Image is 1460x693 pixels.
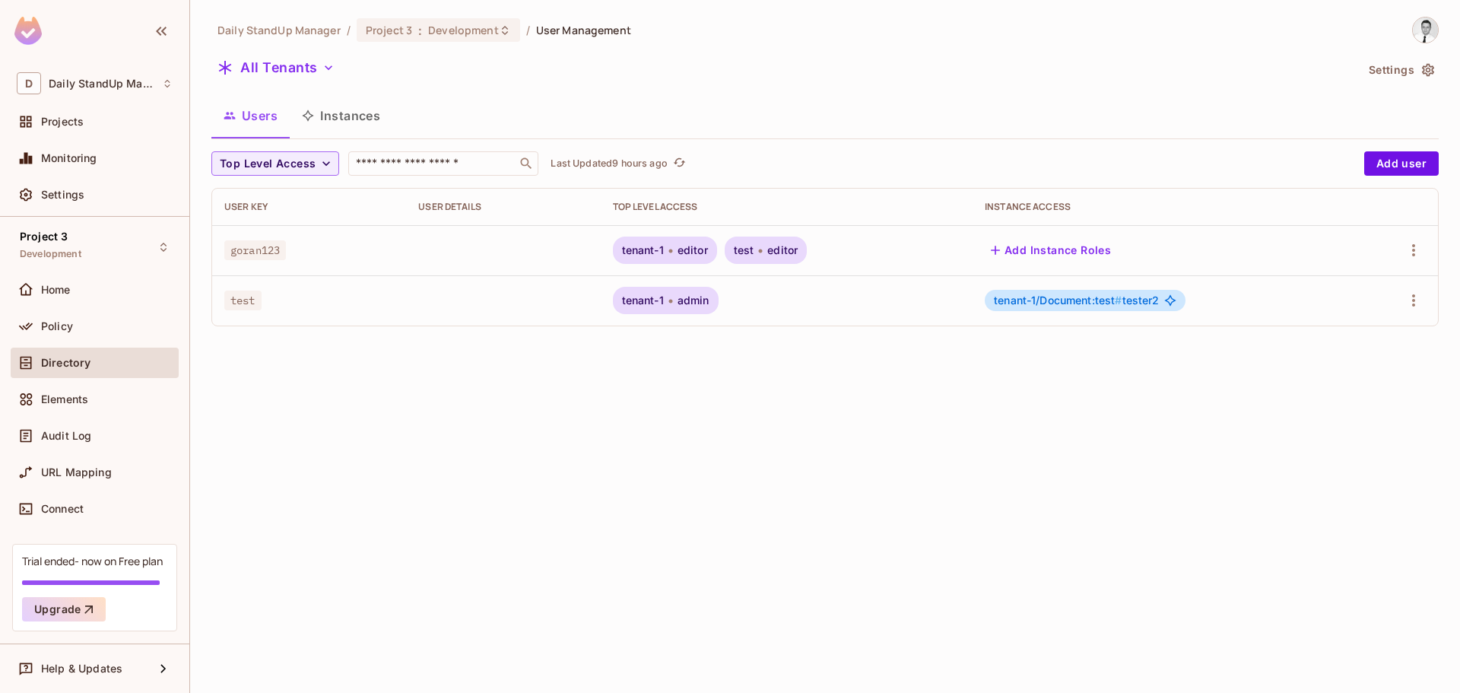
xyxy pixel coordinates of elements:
[211,151,339,176] button: Top Level Access
[217,23,341,37] span: the active workspace
[20,248,81,260] span: Development
[1364,151,1439,176] button: Add user
[536,23,631,37] span: User Management
[985,238,1117,262] button: Add Instance Roles
[1363,58,1439,82] button: Settings
[41,430,91,442] span: Audit Log
[14,17,42,45] img: SReyMgAAAABJRU5ErkJggg==
[678,294,709,307] span: admin
[526,23,530,37] li: /
[41,503,84,515] span: Connect
[224,240,286,260] span: goran123
[671,154,689,173] button: refresh
[366,23,412,37] span: Project 3
[17,72,41,94] span: D
[994,294,1160,307] span: tester2
[994,294,1122,307] span: tenant-1/Document:test
[224,291,262,310] span: test
[673,156,686,171] span: refresh
[678,244,708,256] span: editor
[734,244,754,256] span: test
[1413,17,1438,43] img: Goran Jovanovic
[622,244,664,256] span: tenant-1
[41,116,84,128] span: Projects
[41,393,88,405] span: Elements
[22,597,106,621] button: Upgrade
[41,284,71,296] span: Home
[417,24,423,37] span: :
[551,157,667,170] p: Last Updated 9 hours ago
[41,466,112,478] span: URL Mapping
[613,201,961,213] div: Top Level Access
[211,97,290,135] button: Users
[767,244,798,256] span: editor
[20,230,68,243] span: Project 3
[220,154,316,173] span: Top Level Access
[668,154,689,173] span: Click to refresh data
[985,201,1343,213] div: Instance Access
[290,97,392,135] button: Instances
[49,78,154,90] span: Workspace: Daily StandUp Manager
[428,23,498,37] span: Development
[418,201,588,213] div: User Details
[41,663,122,675] span: Help & Updates
[211,56,341,80] button: All Tenants
[41,320,73,332] span: Policy
[41,357,90,369] span: Directory
[41,189,84,201] span: Settings
[347,23,351,37] li: /
[1115,294,1122,307] span: #
[622,294,664,307] span: tenant-1
[41,152,97,164] span: Monitoring
[22,554,163,568] div: Trial ended- now on Free plan
[224,201,394,213] div: User Key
